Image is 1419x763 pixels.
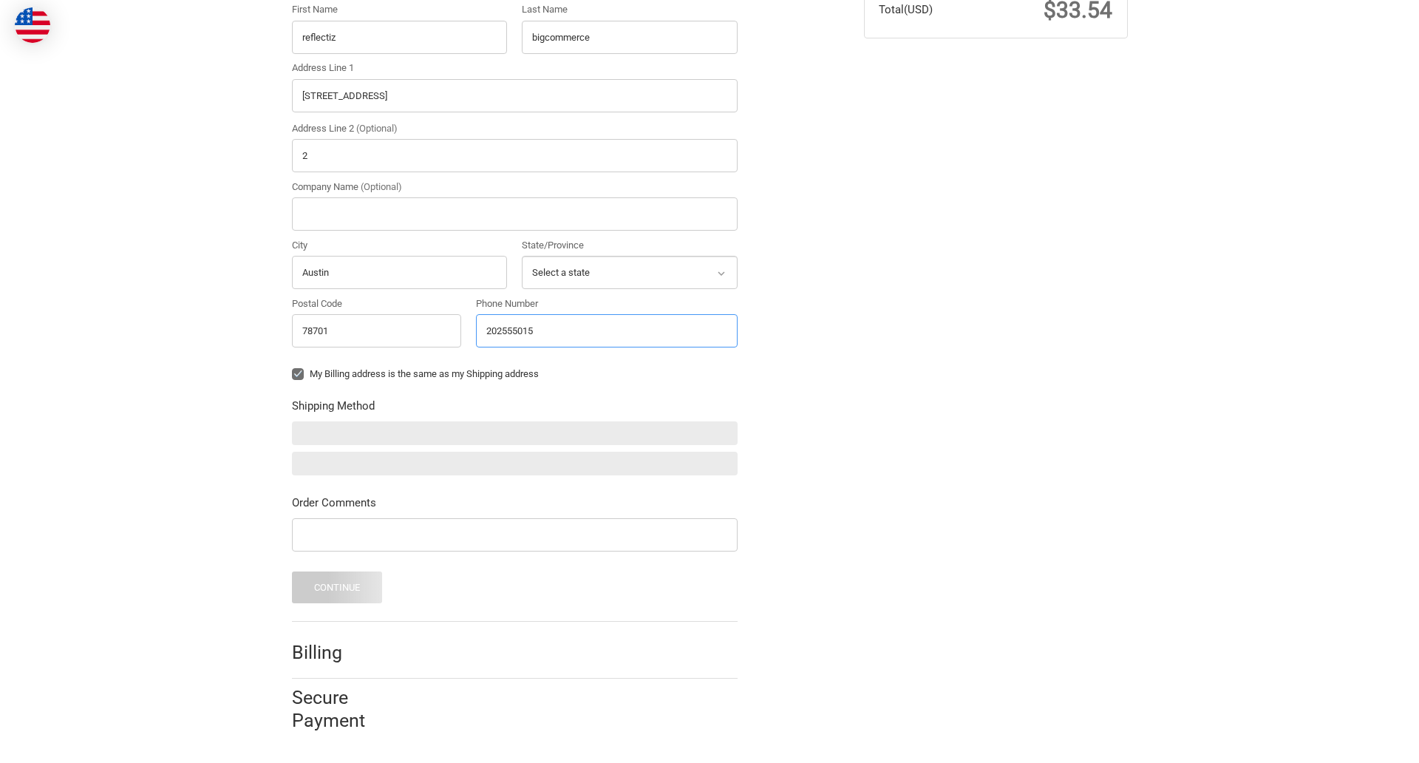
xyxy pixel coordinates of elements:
label: Address Line 2 [292,121,738,136]
label: Last Name [522,2,738,17]
span: Checkout [124,7,169,20]
label: City [292,238,508,253]
button: Continue [292,572,383,603]
legend: Order Comments [292,495,376,518]
label: First Name [292,2,508,17]
label: State/Province [522,238,738,253]
label: Postal Code [292,296,462,311]
label: Company Name [292,180,738,194]
small: (Optional) [356,123,398,134]
label: Address Line 1 [292,61,738,75]
img: duty and tax information for United States [15,7,50,43]
label: My Billing address is the same as my Shipping address [292,368,738,380]
label: Phone Number [476,296,738,311]
legend: Shipping Method [292,398,375,421]
span: Total (USD) [879,3,933,16]
h2: Secure Payment [292,686,392,733]
small: (Optional) [361,181,402,192]
h2: Billing [292,641,378,664]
